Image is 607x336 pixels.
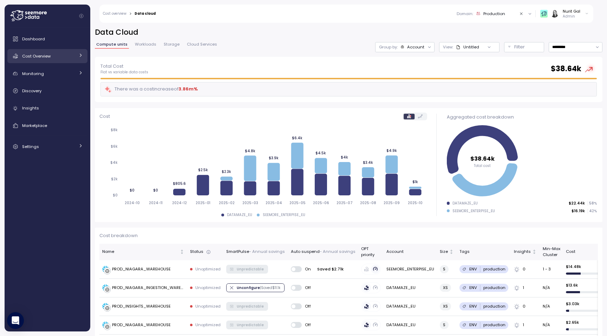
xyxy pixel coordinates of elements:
[237,321,264,329] span: Unpredictable
[135,12,156,15] div: Data cloud
[111,177,118,181] tspan: $2k
[379,44,398,50] p: Group by:
[22,105,39,111] span: Insights
[452,209,495,214] div: SEEMORE_ENTERPISE_EU
[588,201,596,206] p: 58 %
[452,201,478,206] div: DATAMAZE_EU
[100,63,148,70] p: Total Cost
[566,282,606,288] p: $ 13.6k
[457,11,473,16] p: Domain :
[226,265,268,273] button: Unpredictable
[100,70,148,75] p: Flat vs variable data costs
[514,266,537,273] div: 0
[237,302,264,310] span: Unpredictable
[190,249,221,255] div: Status
[112,285,184,291] div: PROD_NIAGARA_INGESTION_WAREHOUSE
[22,144,39,149] span: Settings
[566,249,600,255] div: Cost
[469,285,477,290] p: ENV
[222,170,231,174] tspan: $2.3k
[302,303,311,309] span: Off
[469,303,477,309] p: ENV
[112,303,171,310] div: PROD_INSIGHTS_WAREHOUSE
[7,49,87,63] a: Cost Overview
[104,85,198,93] div: There was a cost increase of
[518,11,525,17] button: Clear value
[384,297,437,316] td: DATAMAZE_EU
[245,149,255,153] tspan: $4.8k
[384,279,437,297] td: DATAMAZE_EU
[302,322,311,328] span: Off
[172,201,187,205] tspan: 2024-12
[153,188,158,193] tspan: $0
[443,321,445,329] span: S
[449,249,454,254] div: Not sorted
[540,297,563,316] td: N/A
[22,123,47,128] span: Marketplace
[7,32,87,46] a: Dashboard
[551,64,581,74] h2: $ 38.64k
[514,249,531,255] div: Insights
[289,201,305,205] tspan: 2025-05
[173,182,186,186] tspan: $805.6
[111,144,118,149] tspan: $6k
[514,303,537,310] div: 0
[569,201,585,206] p: $22.44k
[341,155,348,160] tspan: $4k
[263,213,305,217] div: SEEMORE_ENTERPISE_EU
[566,264,606,269] p: $ 14.48k
[302,285,311,290] span: Off
[7,84,87,98] a: Discovery
[103,12,126,15] a: Cost overview
[237,265,264,273] span: Unpredictable
[514,322,537,328] div: 1
[110,161,118,165] tspan: $4k
[315,151,326,156] tspan: $4.5k
[443,266,445,273] span: S
[22,36,45,42] span: Dashboard
[551,10,558,17] img: ACg8ocIVugc3DtI--ID6pffOeA5XcvoqExjdOmyrlhjOptQpqjom7zQ=s96-c
[540,316,563,335] td: N/A
[7,101,87,115] a: Insights
[7,67,87,81] a: Monitoring
[483,266,505,272] p: production
[99,113,110,120] p: Cost
[22,88,41,94] span: Discovery
[469,266,477,272] p: ENV
[178,86,198,93] div: 3.86m %
[320,249,355,255] p: - Annual savings
[195,322,221,328] p: Unoptimized
[386,149,397,153] tspan: $4.9k
[384,316,437,335] td: DATAMAZE_EU
[102,249,178,255] div: Name
[563,8,580,14] div: Nurit Gal
[563,14,580,19] p: Admin
[237,284,280,291] span: Unconfigure
[440,249,448,255] div: Size
[313,201,329,205] tspan: 2025-06
[7,119,87,133] a: Marketplace
[112,266,171,273] div: PROD_NIAGARA_WAREHOUSE
[514,285,537,291] div: 1
[337,201,353,205] tspan: 2025-07
[447,114,597,121] div: Aggregated cost breakdown
[164,42,180,46] span: Storage
[469,322,477,328] p: ENV
[470,155,495,163] tspan: $38.64k
[187,42,217,46] span: Cloud Services
[314,266,346,273] div: Saved $2.71k
[302,266,311,272] span: On
[443,284,448,291] span: XS
[195,285,221,290] p: Unoptimized
[195,266,221,272] p: Unoptimized
[226,321,268,329] button: Unpredictable
[22,53,51,59] span: Cost Overview
[77,13,86,19] button: Collapse navigation
[129,12,132,16] div: >
[384,201,400,205] tspan: 2025-09
[149,201,163,205] tspan: 2024-11
[386,249,434,255] div: Account
[22,71,44,76] span: Monitoring
[511,244,540,260] th: InsightsNot sorted
[226,249,285,255] div: SmartPulse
